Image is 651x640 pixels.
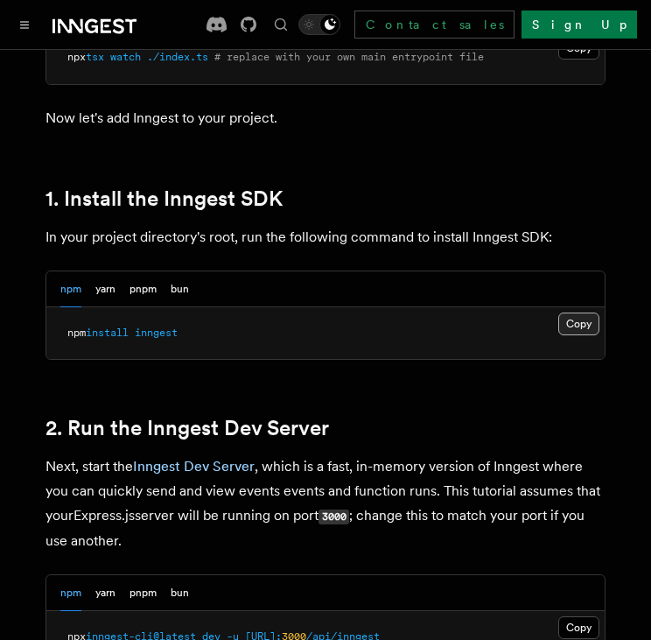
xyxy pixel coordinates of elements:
[67,51,86,63] span: npx
[214,51,484,63] span: # replace with your own main entrypoint file
[558,616,599,639] button: Copy
[95,271,115,307] button: yarn
[67,327,86,339] span: npm
[60,575,81,611] button: npm
[14,14,35,35] button: Toggle navigation
[95,575,115,611] button: yarn
[133,458,255,475] a: Inngest Dev Server
[129,271,157,307] button: pnpm
[45,186,283,211] a: 1. Install the Inngest SDK
[147,51,208,63] span: ./index.ts
[558,313,599,335] button: Copy
[86,51,104,63] span: tsx
[110,51,141,63] span: watch
[354,11,514,39] a: Contact sales
[135,327,178,339] span: inngest
[318,510,349,524] code: 3000
[60,271,81,307] button: npm
[45,416,329,440] a: 2. Run the Inngest Dev Server
[298,14,340,35] button: Toggle dark mode
[45,106,605,130] p: Now let's add Inngest to your project.
[129,575,157,611] button: pnpm
[171,575,189,611] button: bun
[171,271,189,307] button: bun
[86,327,129,339] span: install
[45,454,605,553] p: Next, start the , which is a fast, in-memory version of Inngest where you can quickly send and vi...
[45,225,605,250] p: In your project directory's root, run the following command to install Inngest SDK:
[270,14,291,35] button: Find something...
[521,11,637,39] a: Sign Up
